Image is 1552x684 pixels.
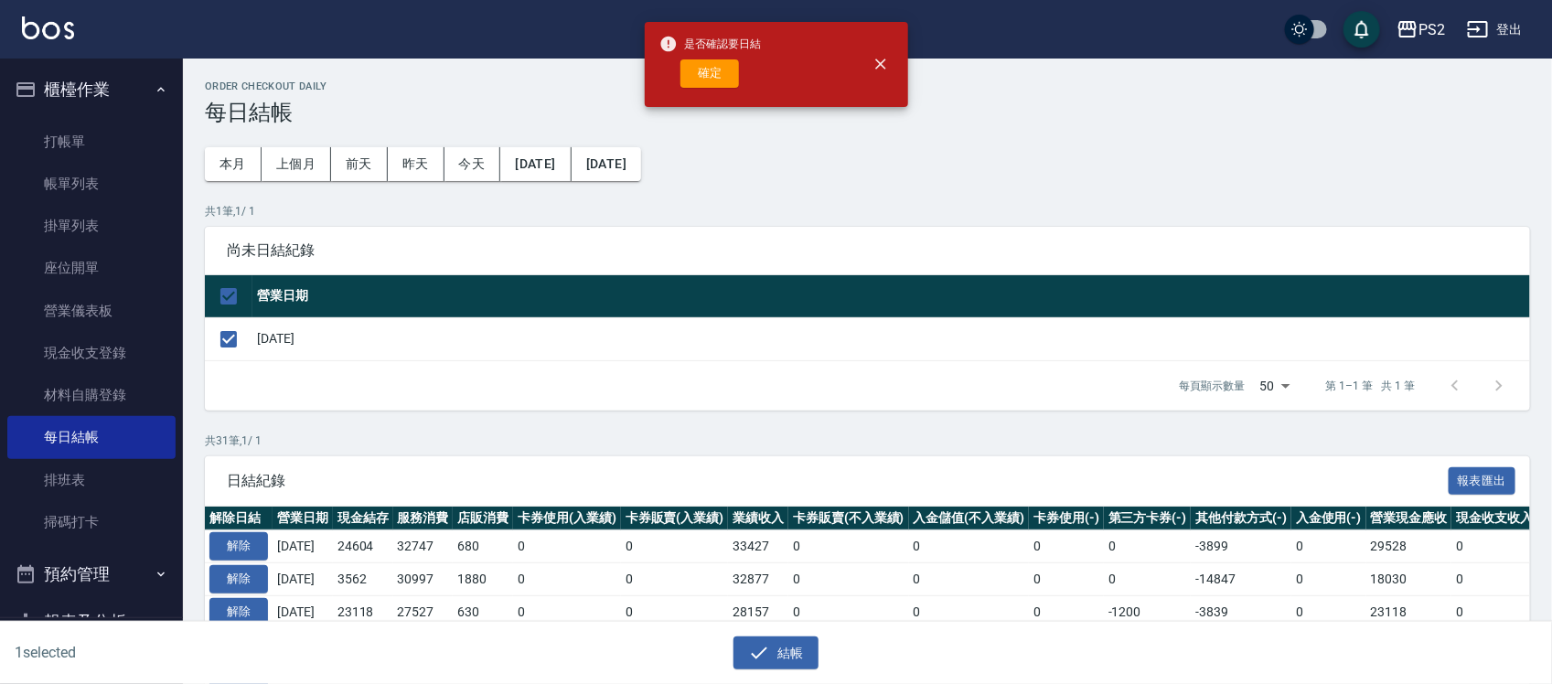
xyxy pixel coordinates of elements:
[788,507,909,530] th: 卡券販賣(不入業績)
[788,595,909,628] td: 0
[680,59,739,88] button: 確定
[1029,595,1104,628] td: 0
[209,565,268,593] button: 解除
[572,147,641,181] button: [DATE]
[252,275,1530,318] th: 營業日期
[393,563,454,596] td: 30997
[205,100,1530,125] h3: 每日結帳
[500,147,571,181] button: [DATE]
[7,374,176,416] a: 材料自購登錄
[7,205,176,247] a: 掛單列表
[1291,563,1366,596] td: 0
[1460,13,1530,47] button: 登出
[205,203,1530,219] p: 共 1 筆, 1 / 1
[1191,595,1291,628] td: -3839
[513,563,621,596] td: 0
[453,507,513,530] th: 店販消費
[7,550,176,598] button: 預約管理
[1343,11,1380,48] button: save
[728,595,788,628] td: 28157
[273,530,333,563] td: [DATE]
[788,530,909,563] td: 0
[621,507,729,530] th: 卡券販賣(入業績)
[331,147,388,181] button: 前天
[1180,378,1246,394] p: 每頁顯示數量
[1326,378,1415,394] p: 第 1–1 筆 共 1 筆
[728,563,788,596] td: 32877
[1451,507,1537,530] th: 現金收支收入
[393,507,454,530] th: 服務消費
[333,507,393,530] th: 現金結存
[1366,507,1452,530] th: 營業現金應收
[209,532,268,561] button: 解除
[7,501,176,543] a: 掃碼打卡
[227,241,1508,260] span: 尚未日結紀錄
[205,433,1530,449] p: 共 31 筆, 1 / 1
[22,16,74,39] img: Logo
[1291,530,1366,563] td: 0
[444,147,501,181] button: 今天
[7,459,176,501] a: 排班表
[861,44,901,84] button: close
[227,472,1449,490] span: 日結紀錄
[15,641,384,664] h6: 1 selected
[1291,507,1366,530] th: 入金使用(-)
[453,563,513,596] td: 1880
[1366,563,1452,596] td: 18030
[788,563,909,596] td: 0
[205,507,273,530] th: 解除日結
[7,416,176,458] a: 每日結帳
[1191,530,1291,563] td: -3899
[273,595,333,628] td: [DATE]
[1191,563,1291,596] td: -14847
[453,595,513,628] td: 630
[1449,471,1516,488] a: 報表匯出
[205,80,1530,92] h2: Order checkout daily
[333,530,393,563] td: 24604
[453,530,513,563] td: 680
[1029,530,1104,563] td: 0
[1104,563,1192,596] td: 0
[1253,361,1297,411] div: 50
[7,66,176,113] button: 櫃檯作業
[262,147,331,181] button: 上個月
[1104,530,1192,563] td: 0
[659,35,762,53] span: 是否確認要日結
[1029,507,1104,530] th: 卡券使用(-)
[1451,530,1537,563] td: 0
[1451,595,1537,628] td: 0
[621,595,729,628] td: 0
[621,530,729,563] td: 0
[333,563,393,596] td: 3562
[205,147,262,181] button: 本月
[1389,11,1452,48] button: PS2
[333,595,393,628] td: 23118
[393,595,454,628] td: 27527
[909,507,1030,530] th: 入金儲值(不入業績)
[209,598,268,626] button: 解除
[1104,507,1192,530] th: 第三方卡券(-)
[388,147,444,181] button: 昨天
[513,507,621,530] th: 卡券使用(入業績)
[1029,563,1104,596] td: 0
[7,163,176,205] a: 帳單列表
[909,595,1030,628] td: 0
[7,598,176,646] button: 報表及分析
[273,507,333,530] th: 營業日期
[252,317,1530,360] td: [DATE]
[733,636,819,670] button: 結帳
[909,563,1030,596] td: 0
[1451,563,1537,596] td: 0
[513,530,621,563] td: 0
[1104,595,1192,628] td: -1200
[273,563,333,596] td: [DATE]
[1366,595,1452,628] td: 23118
[728,530,788,563] td: 33427
[909,530,1030,563] td: 0
[1366,530,1452,563] td: 29528
[7,247,176,289] a: 座位開單
[1291,595,1366,628] td: 0
[7,290,176,332] a: 營業儀表板
[393,530,454,563] td: 32747
[1418,18,1445,41] div: PS2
